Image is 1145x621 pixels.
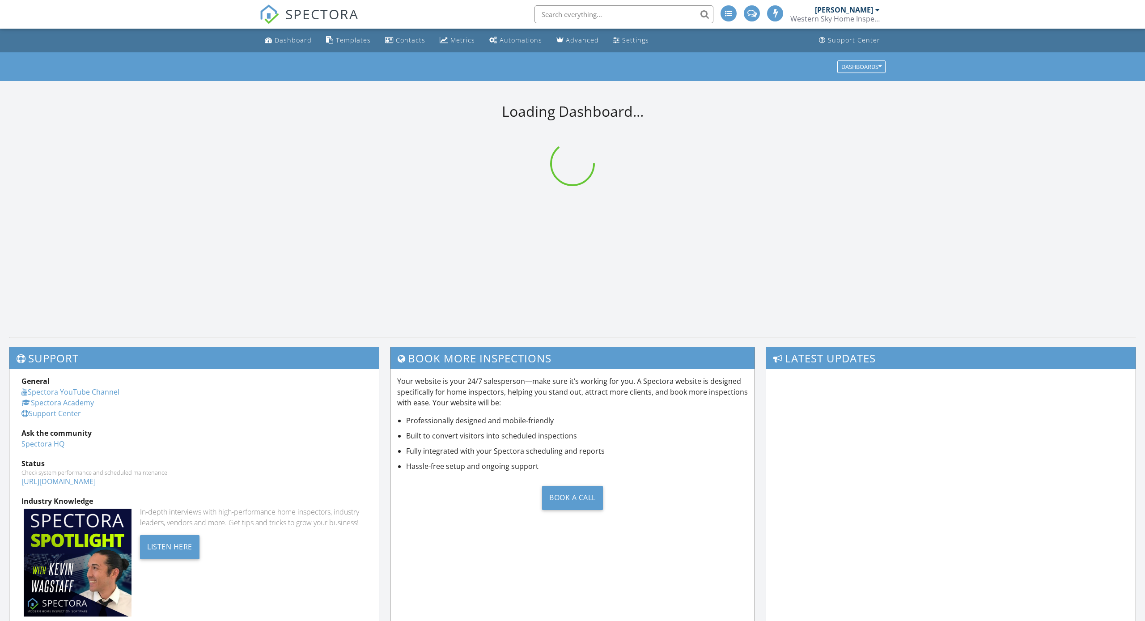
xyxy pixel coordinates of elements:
div: Advanced [566,36,599,44]
div: Metrics [450,36,475,44]
div: Templates [336,36,371,44]
div: Ask the community [21,428,367,438]
a: Metrics [436,32,479,49]
h3: Latest Updates [766,347,1136,369]
a: Spectora HQ [21,439,64,449]
div: Listen Here [140,535,199,559]
h3: Book More Inspections [390,347,755,369]
div: Western Sky Home Inspections [790,14,880,23]
a: Advanced [553,32,602,49]
input: Search everything... [534,5,713,23]
div: Dashboard [275,36,312,44]
a: Settings [610,32,653,49]
img: The Best Home Inspection Software - Spectora [259,4,279,24]
p: Your website is your 24/7 salesperson—make sure it’s working for you. A Spectora website is desig... [397,376,748,408]
a: Contacts [382,32,429,49]
span: SPECTORA [285,4,359,23]
div: Contacts [396,36,425,44]
div: Status [21,458,367,469]
div: Book a Call [542,486,603,510]
li: Built to convert visitors into scheduled inspections [406,430,748,441]
a: Support Center [21,408,81,418]
a: Dashboard [261,32,315,49]
div: [PERSON_NAME] [815,5,873,14]
li: Fully integrated with your Spectora scheduling and reports [406,446,748,456]
strong: General [21,376,50,386]
a: Support Center [815,32,884,49]
div: In-depth interviews with high-performance home inspectors, industry leaders, vendors and more. Ge... [140,506,367,528]
div: Industry Knowledge [21,496,367,506]
button: Dashboards [837,60,886,73]
a: SPECTORA [259,12,359,31]
div: Automations [500,36,542,44]
a: [URL][DOMAIN_NAME] [21,476,96,486]
div: Dashboards [841,64,882,70]
a: Book a Call [397,479,748,517]
h3: Support [9,347,379,369]
a: Spectora YouTube Channel [21,387,119,397]
li: Hassle-free setup and ongoing support [406,461,748,472]
a: Automations (Basic) [486,32,546,49]
div: Check system performance and scheduled maintenance. [21,469,367,476]
div: Settings [622,36,649,44]
a: Listen Here [140,541,199,551]
li: Professionally designed and mobile-friendly [406,415,748,426]
img: Spectoraspolightmain [24,509,131,617]
a: Templates [322,32,374,49]
div: Support Center [828,36,880,44]
a: Spectora Academy [21,398,94,408]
